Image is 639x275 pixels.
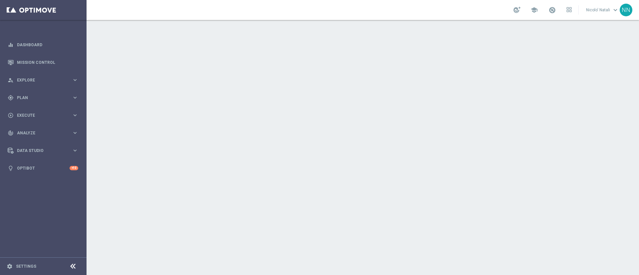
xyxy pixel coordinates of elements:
div: Data Studio [8,148,72,154]
a: Dashboard [17,36,78,54]
div: +10 [70,166,78,170]
i: person_search [8,77,14,83]
span: Plan [17,96,72,100]
i: keyboard_arrow_right [72,130,78,136]
div: Execute [8,112,72,118]
div: Dashboard [8,36,78,54]
button: gps_fixed Plan keyboard_arrow_right [7,95,79,100]
i: settings [7,263,13,269]
button: Mission Control [7,60,79,65]
i: lightbulb [8,165,14,171]
button: lightbulb Optibot +10 [7,166,79,171]
span: school [531,6,538,14]
button: track_changes Analyze keyboard_arrow_right [7,130,79,136]
div: Mission Control [8,54,78,71]
i: equalizer [8,42,14,48]
div: Analyze [8,130,72,136]
div: NN [620,4,632,16]
button: equalizer Dashboard [7,42,79,48]
span: Explore [17,78,72,82]
i: keyboard_arrow_right [72,147,78,154]
button: person_search Explore keyboard_arrow_right [7,77,79,83]
button: play_circle_outline Execute keyboard_arrow_right [7,113,79,118]
a: Mission Control [17,54,78,71]
span: keyboard_arrow_down [612,6,619,14]
div: Explore [8,77,72,83]
button: Data Studio keyboard_arrow_right [7,148,79,153]
div: Optibot [8,159,78,177]
i: track_changes [8,130,14,136]
i: keyboard_arrow_right [72,112,78,118]
div: Plan [8,95,72,101]
i: keyboard_arrow_right [72,94,78,101]
i: gps_fixed [8,95,14,101]
a: Optibot [17,159,70,177]
i: play_circle_outline [8,112,14,118]
a: Settings [16,264,36,268]
a: Nicolo' Natalikeyboard_arrow_down [585,5,620,15]
span: Analyze [17,131,72,135]
i: keyboard_arrow_right [72,77,78,83]
span: Data Studio [17,149,72,153]
span: Execute [17,113,72,117]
